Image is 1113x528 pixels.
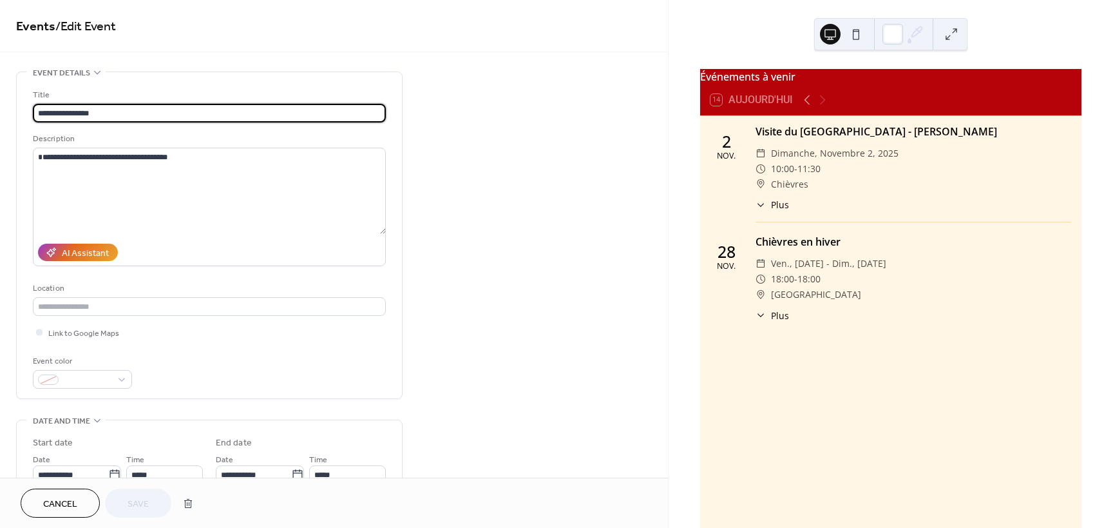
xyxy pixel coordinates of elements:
[216,453,233,467] span: Date
[33,132,383,146] div: Description
[756,198,789,211] button: ​Plus
[771,198,789,211] span: Plus
[33,453,50,467] span: Date
[771,271,794,287] span: 18:00
[756,198,766,211] div: ​
[797,161,821,177] span: 11:30
[756,177,766,192] div: ​
[771,177,808,192] span: Chièvres
[33,66,90,80] span: Event details
[756,271,766,287] div: ​
[48,327,119,340] span: Link to Google Maps
[794,271,797,287] span: -
[794,161,797,177] span: -
[33,436,73,450] div: Start date
[756,256,766,271] div: ​
[33,88,383,102] div: Title
[33,415,90,428] span: Date and time
[771,309,789,322] span: Plus
[33,355,129,368] div: Event color
[771,287,861,302] span: [GEOGRAPHIC_DATA]
[771,161,794,177] span: 10:00
[16,14,55,39] a: Events
[62,247,109,260] div: AI Assistant
[33,282,383,295] div: Location
[717,262,736,271] div: nov.
[43,498,77,511] span: Cancel
[55,14,116,39] span: / Edit Event
[38,244,118,261] button: AI Assistant
[756,309,789,322] button: ​Plus
[756,287,766,302] div: ​
[700,69,1081,84] div: Événements à venir
[771,146,899,161] span: dimanche, novembre 2, 2025
[756,161,766,177] div: ​
[717,152,736,161] div: nov.
[771,256,886,271] span: ven., [DATE] - dim., [DATE]
[756,124,1071,139] div: Visite du [GEOGRAPHIC_DATA] - [PERSON_NAME]
[797,271,821,287] span: 18:00
[756,309,766,322] div: ​
[756,234,1071,249] div: Chièvres en hiver
[216,436,252,450] div: End date
[126,453,144,467] span: Time
[718,244,736,260] div: 28
[722,133,731,150] div: 2
[756,146,766,161] div: ​
[21,489,100,518] button: Cancel
[309,453,327,467] span: Time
